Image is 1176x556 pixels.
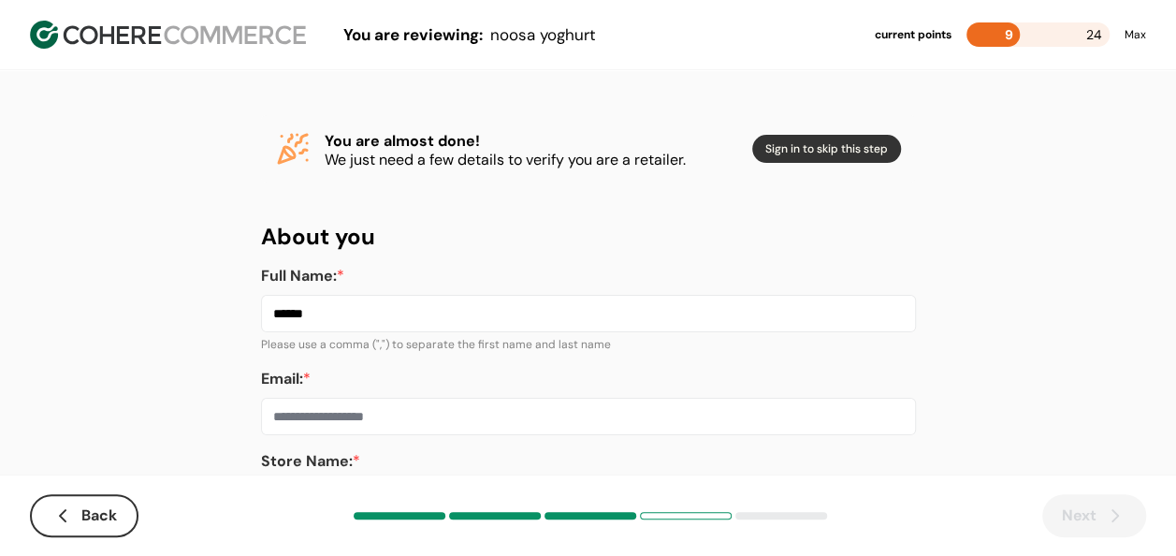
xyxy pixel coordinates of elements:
[1086,22,1102,47] span: 24
[1042,494,1146,537] button: Next
[261,266,337,285] span: Full Name:
[261,451,353,471] span: Store Name:
[325,130,737,153] h4: You are almost done!
[325,153,737,168] p: We just need a few details to verify you are a retailer.
[1125,26,1146,43] div: Max
[1004,26,1012,43] span: 9
[261,369,303,388] span: Email:
[261,220,916,254] h4: About you
[875,26,951,43] div: current points
[490,24,596,45] span: noosa yoghurt
[261,336,916,353] div: Please use a comma (",") to separate the first name and last name
[343,24,483,45] span: You are reviewing:
[30,494,138,537] button: Back
[30,21,306,49] img: Cohere Logo
[752,135,901,163] button: Sign in to skip this step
